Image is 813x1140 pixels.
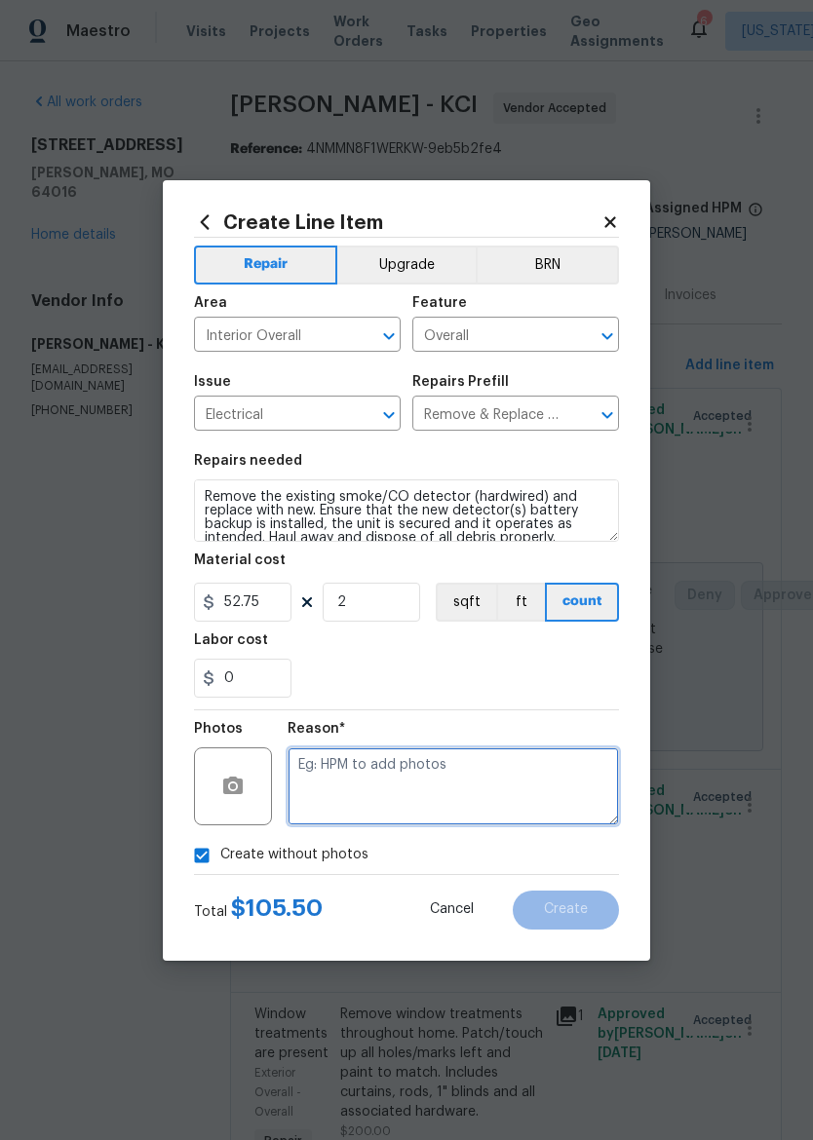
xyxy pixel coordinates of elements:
[288,722,345,736] h5: Reason*
[194,246,337,285] button: Repair
[194,375,231,389] h5: Issue
[594,401,621,429] button: Open
[375,323,403,350] button: Open
[194,722,243,736] h5: Photos
[476,246,619,285] button: BRN
[194,898,323,922] div: Total
[436,583,496,622] button: sqft
[194,211,601,233] h2: Create Line Item
[513,891,619,930] button: Create
[194,454,302,468] h5: Repairs needed
[544,902,588,917] span: Create
[337,246,477,285] button: Upgrade
[194,479,619,542] textarea: Remove the existing smoke/CO detector (hardwired) and replace with new. Ensure that the new detec...
[545,583,619,622] button: count
[430,902,474,917] span: Cancel
[194,633,268,647] h5: Labor cost
[594,323,621,350] button: Open
[220,845,368,865] span: Create without photos
[399,891,505,930] button: Cancel
[231,896,323,920] span: $ 105.50
[496,583,545,622] button: ft
[194,553,286,567] h5: Material cost
[375,401,403,429] button: Open
[194,296,227,310] h5: Area
[412,296,467,310] h5: Feature
[412,375,509,389] h5: Repairs Prefill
